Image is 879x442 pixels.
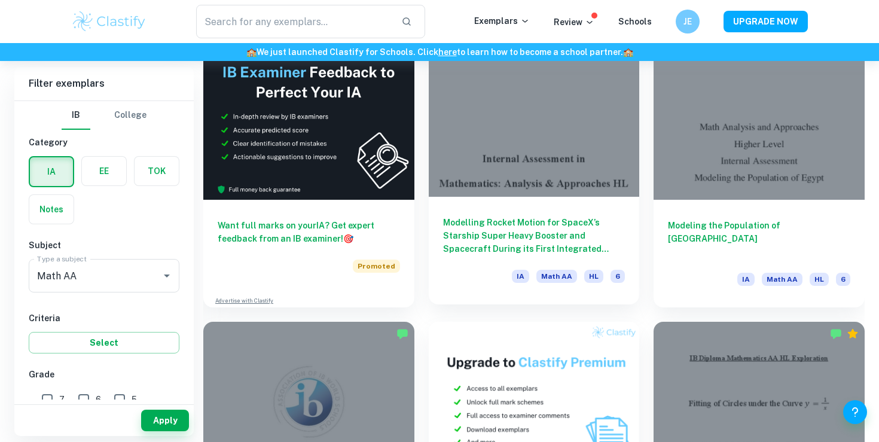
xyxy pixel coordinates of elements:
[196,5,392,38] input: Search for any exemplars...
[29,239,179,252] h6: Subject
[141,410,189,431] button: Apply
[29,195,74,224] button: Notes
[62,101,146,130] div: Filter type choice
[2,45,877,59] h6: We just launched Clastify for Schools. Click to learn how to become a school partner.
[82,157,126,185] button: EE
[810,273,829,286] span: HL
[474,14,530,28] p: Exemplars
[737,273,755,286] span: IA
[512,270,529,283] span: IA
[29,136,179,149] h6: Category
[724,11,808,32] button: UPGRADE NOW
[353,260,400,273] span: Promoted
[62,101,90,130] button: IB
[611,270,625,283] span: 6
[654,42,865,307] a: Modeling the Population of [GEOGRAPHIC_DATA]IAMath AAHL6
[836,273,850,286] span: 6
[246,47,257,57] span: 🏫
[14,67,194,100] h6: Filter exemplars
[215,297,273,305] a: Advertise with Clastify
[681,15,695,28] h6: JE
[676,10,700,33] button: JE
[203,42,414,307] a: Want full marks on yourIA? Get expert feedback from an IB examiner!PromotedAdvertise with Clastify
[584,270,603,283] span: HL
[71,10,147,33] img: Clastify logo
[623,47,633,57] span: 🏫
[830,328,842,340] img: Marked
[218,219,400,245] h6: Want full marks on your IA ? Get expert feedback from an IB examiner!
[29,368,179,381] h6: Grade
[396,328,408,340] img: Marked
[343,234,353,243] span: 🎯
[554,16,594,29] p: Review
[135,157,179,185] button: TOK
[847,328,859,340] div: Premium
[762,273,802,286] span: Math AA
[30,157,73,186] button: IA
[29,312,179,325] h6: Criteria
[37,254,87,264] label: Type a subject
[132,393,137,406] span: 5
[443,216,625,255] h6: Modelling Rocket Motion for SpaceX’s Starship Super Heavy Booster and Spacecraft During its First...
[668,219,850,258] h6: Modeling the Population of [GEOGRAPHIC_DATA]
[429,42,640,307] a: Modelling Rocket Motion for SpaceX’s Starship Super Heavy Booster and Spacecraft During its First...
[203,42,414,200] img: Thumbnail
[843,400,867,424] button: Help and Feedback
[618,17,652,26] a: Schools
[536,270,577,283] span: Math AA
[438,47,457,57] a: here
[59,393,65,406] span: 7
[96,393,101,406] span: 6
[29,332,179,353] button: Select
[158,267,175,284] button: Open
[114,101,146,130] button: College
